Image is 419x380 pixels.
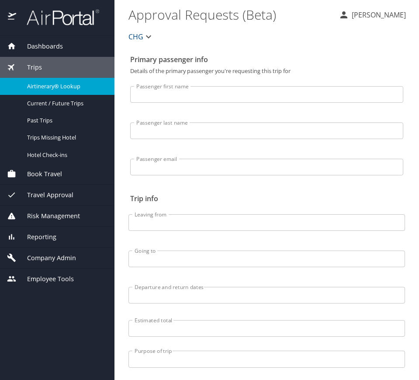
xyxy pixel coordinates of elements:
span: Dashboards [16,42,63,51]
span: Employee Tools [16,274,74,284]
button: CHG [125,28,157,45]
span: Hotel Check-ins [27,151,104,159]
span: Risk Management [16,211,80,221]
span: Reporting [16,232,56,242]
h2: Trip info [130,192,403,206]
span: Book Travel [16,169,62,179]
h2: Primary passenger info [130,52,403,66]
img: icon-airportal.png [8,9,17,26]
span: Current / Future Trips [27,99,104,108]
p: Details of the primary passenger you're requesting this trip for [130,68,403,74]
span: Trips [16,63,42,72]
button: [PERSON_NAME] [335,7,409,23]
h1: Approval Requests (Beta) [128,1,332,28]
span: CHG [128,31,143,43]
span: Trips Missing Hotel [27,133,104,142]
span: Company Admin [16,253,76,263]
span: Airtinerary® Lookup [27,82,104,91]
span: Travel Approval [16,190,73,200]
span: Past Trips [27,116,104,125]
img: airportal-logo.png [17,9,99,26]
p: [PERSON_NAME] [349,10,406,20]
